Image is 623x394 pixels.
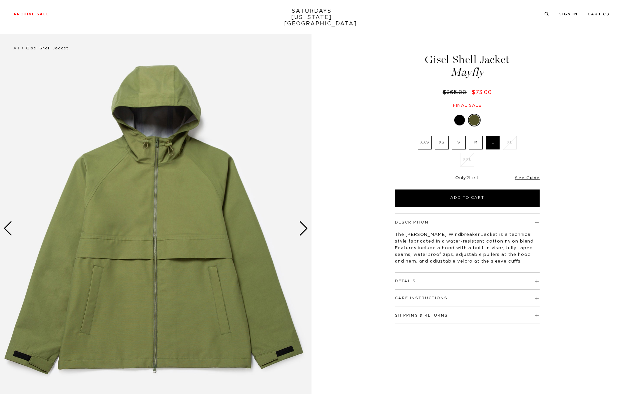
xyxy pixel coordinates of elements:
[13,46,19,50] a: All
[452,136,466,149] label: S
[559,12,578,16] a: Sign In
[395,296,448,300] button: Care Instructions
[486,136,500,149] label: L
[588,12,610,16] a: Cart (1)
[394,67,541,78] span: Mayfly
[395,314,448,317] button: Shipping & Returns
[394,54,541,78] h1: Gisel Shell Jacket
[395,232,540,265] p: The [PERSON_NAME] Windbreaker Jacket is a technical style fabricated in a water-resistant cotton ...
[469,136,483,149] label: M
[13,12,49,16] a: Archive Sale
[418,136,432,149] label: XXS
[443,90,469,95] del: $365.00
[394,103,541,108] div: Final sale
[395,279,416,283] button: Details
[3,221,12,236] div: Previous slide
[605,13,607,16] small: 1
[435,136,449,149] label: XS
[466,176,469,180] span: 2
[395,189,540,207] button: Add to Cart
[472,90,492,95] span: $73.00
[284,8,339,27] a: SATURDAYS[US_STATE][GEOGRAPHIC_DATA]
[395,175,540,181] div: Only Left
[395,221,429,224] button: Description
[26,46,68,50] span: Gisel Shell Jacket
[299,221,308,236] div: Next slide
[515,176,540,180] a: Size Guide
